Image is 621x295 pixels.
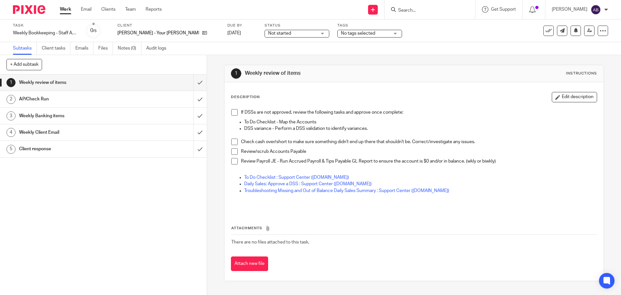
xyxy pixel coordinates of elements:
[244,182,372,186] a: Daily Sales: Approve a DSS : Support Center ([DOMAIN_NAME])
[13,30,78,36] div: Weekly Bookkeeping - Staff Accountant - YPJ
[19,128,131,137] h1: Weekly Client Email
[125,6,136,13] a: Team
[19,144,131,154] h1: Client response
[117,30,199,36] p: [PERSON_NAME] - Your [PERSON_NAME] LLC
[231,68,241,79] div: 1
[6,111,16,120] div: 3
[341,31,375,36] span: No tags selected
[231,240,309,244] span: There are no files attached to this task.
[146,6,162,13] a: Reports
[13,23,78,28] label: Task
[241,139,596,145] p: Check cash over/short to make sure something didn't end up there that shouldn't be. Correct/inves...
[241,158,596,165] p: Review Payroll JE - Run Accrued Payroll & Tips Payable GL Report to ensure the account is $0 and/...
[60,6,71,13] a: Work
[491,7,516,12] span: Get Support
[231,95,260,100] p: Description
[118,42,141,55] a: Notes (0)
[591,5,601,15] img: svg%3E
[227,31,241,35] span: [DATE]
[90,27,97,34] div: 0
[13,42,37,55] a: Subtasks
[231,226,262,230] span: Attachments
[146,42,171,55] a: Audit logs
[244,188,449,193] a: Troubleshooting Missing and Out of Balance Daily Sales Summary : Support Center ([DOMAIN_NAME])
[98,42,113,55] a: Files
[566,71,597,76] div: Instructions
[19,111,131,121] h1: Weekly Banking items
[13,5,45,14] img: Pixie
[81,6,92,13] a: Email
[244,125,596,132] p: DSS variance - Perform a DSS validation to identify variances.
[265,23,329,28] label: Status
[6,95,16,104] div: 2
[6,145,16,154] div: 5
[101,6,115,13] a: Clients
[241,148,596,155] p: Review/scrub Accounts Payable
[6,128,16,137] div: 4
[227,23,256,28] label: Due by
[93,29,97,33] small: /5
[6,59,42,70] button: + Add subtask
[19,94,131,104] h1: AP/Check Run
[19,78,131,87] h1: Weekly review of items
[231,256,268,271] button: Attach new file
[552,6,587,13] p: [PERSON_NAME]
[244,119,596,125] p: To Do Checklist - Map the Accounts
[268,31,291,36] span: Not started
[398,8,456,14] input: Search
[245,70,428,77] h1: Weekly review of items
[42,42,71,55] a: Client tasks
[552,92,597,102] button: Edit description
[117,23,219,28] label: Client
[241,109,596,116] p: If DSSs are not approved, review the following tasks and approve once complete:
[75,42,93,55] a: Emails
[6,78,16,87] div: 1
[337,23,402,28] label: Tags
[244,175,349,180] a: To Do Checklist : Support Center ([DOMAIN_NAME])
